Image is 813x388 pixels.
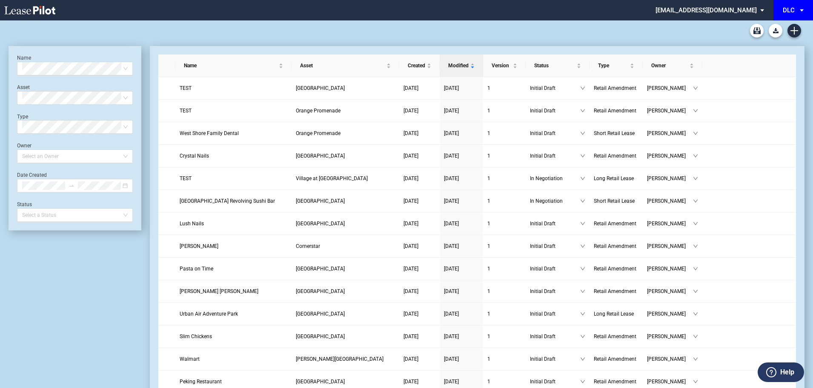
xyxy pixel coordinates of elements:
span: Spring Creek Centre [296,221,345,227]
span: down [580,131,585,136]
span: 1 [487,243,490,249]
span: Prospect Plaza [296,198,345,204]
a: [GEOGRAPHIC_DATA] [296,264,395,273]
span: 1 [487,333,490,339]
span: Peking Restaurant [180,379,222,385]
a: Retail Amendment [594,84,638,92]
a: [DATE] [444,264,479,273]
a: 1 [487,377,521,386]
span: Retail Amendment [594,221,636,227]
label: Status [17,201,32,207]
a: [DATE] [444,129,479,138]
span: In Negotiation [530,197,580,205]
span: [DATE] [444,356,459,362]
span: down [580,153,585,158]
a: 1 [487,197,521,205]
a: [DATE] [444,174,479,183]
span: down [693,379,698,384]
span: [DATE] [404,221,418,227]
span: [PERSON_NAME] [647,197,693,205]
span: Initial Draft [530,355,580,363]
span: Initial Draft [530,129,580,138]
span: Initial Draft [530,106,580,115]
a: [DATE] [444,332,479,341]
a: [PERSON_NAME] [180,242,287,250]
a: Cornerstar [296,242,395,250]
div: DLC [783,6,795,14]
span: Danada Square West [296,288,345,294]
a: [DATE] [444,152,479,160]
a: 1 [487,242,521,250]
span: [DATE] [444,153,459,159]
a: Retail Amendment [594,287,638,296]
span: Orange Promenade [296,108,341,114]
span: down [580,86,585,91]
span: In Negotiation [530,174,580,183]
span: down [693,108,698,113]
span: down [693,266,698,271]
span: [DATE] [404,198,418,204]
button: Download Blank Form [769,24,782,37]
span: Name [184,61,277,70]
a: Archive [750,24,764,37]
span: Long Retail Lease [594,175,634,181]
span: Initial Draft [530,219,580,228]
span: [PERSON_NAME] [647,174,693,183]
a: 1 [487,174,521,183]
span: down [580,334,585,339]
span: 1 [487,266,490,272]
span: Initial Draft [530,152,580,160]
span: down [580,176,585,181]
span: Retail Amendment [594,333,636,339]
a: [GEOGRAPHIC_DATA] [296,152,395,160]
span: [DATE] [404,266,418,272]
a: Orange Promenade [296,129,395,138]
a: Village at [GEOGRAPHIC_DATA] [296,174,395,183]
a: [DATE] [404,310,435,318]
span: [DATE] [444,243,459,249]
span: Retail Amendment [594,379,636,385]
span: down [580,311,585,316]
a: TEST [180,174,287,183]
span: Short Retail Lease [594,130,635,136]
span: Initial Draft [530,242,580,250]
span: Version [492,61,511,70]
a: [PERSON_NAME][GEOGRAPHIC_DATA] [296,355,395,363]
span: Spring Creek Centre [296,333,345,339]
a: Retail Amendment [594,264,638,273]
span: [DATE] [444,221,459,227]
span: 1 [487,356,490,362]
th: Modified [440,55,483,77]
a: [DATE] [404,197,435,205]
span: [DATE] [404,379,418,385]
span: down [580,198,585,204]
a: Long Retail Lease [594,310,638,318]
span: 1 [487,311,490,317]
span: [DATE] [404,288,418,294]
a: Urban Air Adventure Park [180,310,287,318]
span: Status [534,61,575,70]
a: Slim Chickens [180,332,287,341]
span: [DATE] [444,266,459,272]
a: Short Retail Lease [594,129,638,138]
a: [DATE] [444,377,479,386]
th: Status [526,55,590,77]
span: [DATE] [444,85,459,91]
span: Retail Amendment [594,356,636,362]
span: [DATE] [404,108,418,114]
a: 1 [487,84,521,92]
a: [DATE] [404,332,435,341]
label: Date Created [17,172,47,178]
a: [GEOGRAPHIC_DATA] [296,197,395,205]
span: Orange Promenade [296,130,341,136]
span: [PERSON_NAME] [647,106,693,115]
a: 1 [487,332,521,341]
a: Pasta on Time [180,264,287,273]
span: [PERSON_NAME] [647,287,693,296]
a: TEST [180,106,287,115]
a: Walmart [180,355,287,363]
a: 1 [487,152,521,160]
span: [PERSON_NAME] [647,84,693,92]
md-menu: Download Blank Form List [766,24,785,37]
a: Retail Amendment [594,242,638,250]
